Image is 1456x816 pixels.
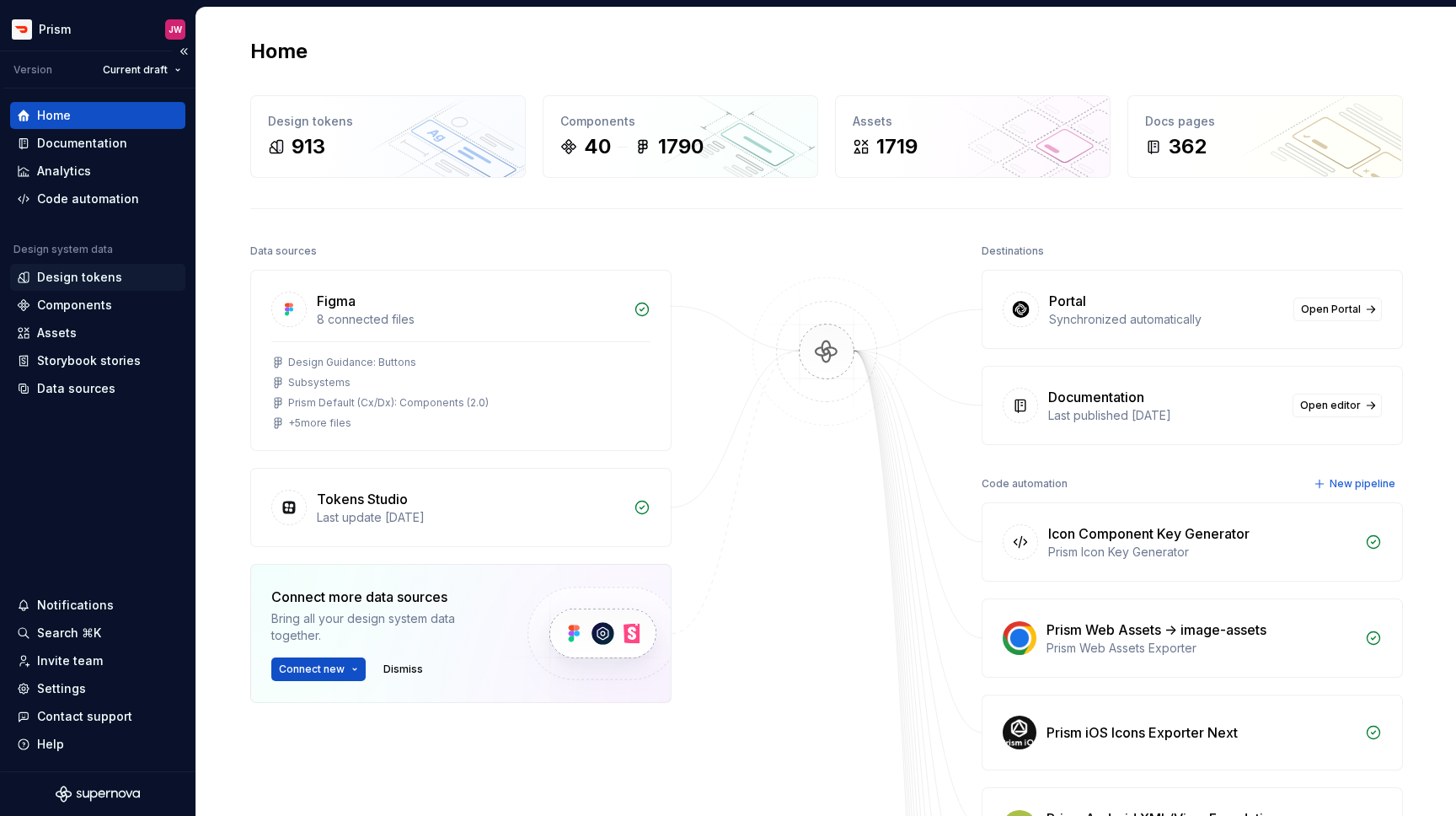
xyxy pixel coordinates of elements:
a: Code automation [10,185,185,212]
div: Invite team [37,652,103,669]
div: Prism Default (Cx/Dx): Components (2.0) [288,396,489,410]
a: Assets [10,319,185,346]
div: Notifications [37,597,114,614]
button: Contact support [10,703,185,730]
span: Open editor [1300,399,1361,412]
div: Prism iOS Icons Exporter Next [1046,722,1238,743]
a: Storybook stories [10,347,185,374]
div: Analytics [37,163,91,180]
button: Current draft [95,58,189,82]
a: Components [10,292,185,319]
div: Destinations [982,239,1044,263]
div: Subsystems [288,376,351,389]
a: Settings [10,675,185,702]
div: Code automation [982,472,1068,496]
img: bd52d190-91a7-4889-9e90-eccda45865b1.png [12,19,32,40]
div: Components [37,297,112,314]
span: Dismiss [383,663,423,676]
span: Connect new [279,663,345,676]
div: 8 connected files [317,311,624,328]
div: Help [37,736,64,753]
div: Design tokens [268,113,508,130]
a: Figma8 connected filesDesign Guidance: ButtonsSubsystemsPrism Default (Cx/Dx): Components (2.0)+5... [250,270,672,451]
div: Last update [DATE] [317,509,624,526]
a: Invite team [10,647,185,674]
a: Data sources [10,375,185,402]
button: Connect new [271,658,366,681]
div: Data sources [250,239,317,263]
div: 362 [1169,133,1207,160]
a: Docs pages362 [1127,95,1403,178]
div: 1719 [876,133,918,160]
a: Open editor [1293,394,1382,417]
button: New pipeline [1309,472,1403,496]
div: Data sources [37,380,115,397]
div: 40 [584,133,611,160]
div: Documentation [37,135,127,152]
div: Prism Icon Key Generator [1048,544,1355,561]
div: Icon Component Key Generator [1048,523,1250,544]
div: Design tokens [37,269,122,286]
button: Help [10,731,185,758]
svg: Supernova Logo [56,786,140,803]
button: Notifications [10,592,185,619]
div: 1790 [658,133,704,160]
div: Prism [39,21,71,38]
button: PrismJW [3,11,192,47]
div: Storybook stories [37,352,141,369]
a: Home [10,102,185,129]
div: Connect more data sources [271,587,499,607]
div: Prism Web Assets -> image-assets [1046,620,1266,640]
div: Last published [DATE] [1048,407,1282,424]
div: Portal [1049,291,1086,311]
div: Bring all your design system data together. [271,610,499,644]
a: Design tokens913 [250,95,526,178]
div: Tokens Studio [317,489,408,509]
a: Analytics [10,158,185,185]
div: Contact support [37,708,132,725]
a: Assets1719 [835,95,1111,178]
h2: Home [250,38,308,65]
span: Current draft [103,63,168,77]
div: JW [169,23,182,36]
button: Search ⌘K [10,620,185,647]
div: Home [37,107,71,124]
div: Figma [317,291,356,311]
div: Assets [37,325,77,341]
a: Design tokens [10,264,185,291]
div: Design Guidance: Buttons [288,356,416,369]
div: Design system data [13,243,113,256]
div: Assets [853,113,1093,130]
div: Code automation [37,191,139,207]
div: Synchronized automatically [1049,311,1283,328]
div: + 5 more files [288,416,351,430]
div: Search ⌘K [37,625,101,642]
span: Open Portal [1301,303,1361,316]
a: Documentation [10,130,185,157]
button: Dismiss [376,658,431,681]
div: Version [13,63,52,77]
div: Documentation [1048,387,1144,407]
div: Components [560,113,800,130]
a: Open Portal [1293,298,1382,321]
button: Collapse sidebar [172,40,195,63]
div: Settings [37,680,86,697]
div: Prism Web Assets Exporter [1046,640,1355,657]
div: 913 [292,133,325,160]
div: Docs pages [1145,113,1385,130]
span: New pipeline [1330,477,1395,491]
a: Components401790 [543,95,818,178]
a: Tokens StudioLast update [DATE] [250,468,672,547]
